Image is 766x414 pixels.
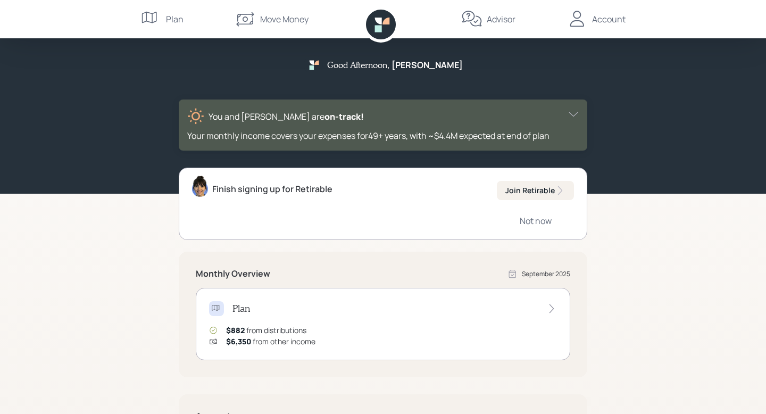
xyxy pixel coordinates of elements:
span: $6,350 [226,336,251,346]
div: from other income [226,336,315,347]
img: treva-nostdahl-headshot.png [192,176,208,197]
div: Account [592,13,626,26]
h5: Monthly Overview [196,269,270,279]
h4: Plan [232,303,250,314]
button: Join Retirable [497,181,574,200]
div: Join Retirable [505,185,565,196]
img: sunny-XHVQM73Q.digested.png [187,108,204,125]
span: on‑track! [324,111,364,122]
div: Not now [520,215,552,227]
div: September 2025 [522,269,570,279]
span: $882 [226,325,245,335]
div: You and [PERSON_NAME] are [209,110,364,123]
div: Move Money [260,13,309,26]
h5: Good Afternoon , [327,60,389,70]
div: Plan [166,13,184,26]
h5: [PERSON_NAME] [392,60,463,70]
div: Your monthly income covers your expenses for 49 + years , with ~$4.4M expected at end of plan [187,129,579,142]
div: Advisor [487,13,515,26]
div: Finish signing up for Retirable [212,183,332,195]
div: from distributions [226,325,306,336]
